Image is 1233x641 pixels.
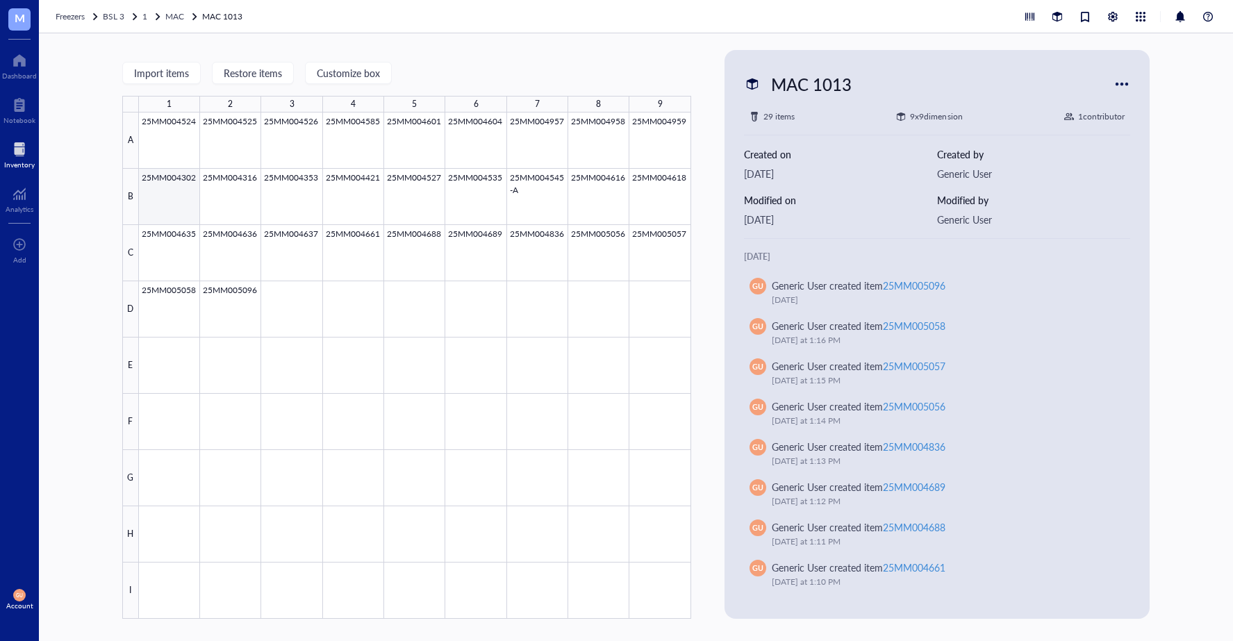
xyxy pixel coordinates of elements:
div: [DATE] at 1:14 PM [772,414,1114,428]
div: Notebook [3,116,35,124]
div: Generic User created item [772,358,945,374]
div: 9 [658,96,663,113]
a: GUGeneric User created item25MM005057[DATE] at 1:15 PM [744,353,1130,393]
a: 1MAC [142,10,199,24]
span: MAC [165,10,184,22]
div: 8 [596,96,601,113]
div: 1 [167,96,172,113]
div: [DATE] at 1:11 PM [772,535,1114,549]
span: GU [16,592,22,598]
div: Modified by [937,192,1130,208]
a: GUGeneric User created item25MM005056[DATE] at 1:14 PM [744,393,1130,433]
div: [DATE] at 1:12 PM [772,494,1114,508]
div: C [122,225,139,281]
div: Account [6,601,33,610]
div: Generic User created item [772,439,945,454]
div: [DATE] at 1:16 PM [772,333,1114,347]
div: Analytics [6,205,33,213]
span: Customize box [317,67,380,78]
div: Generic User created item [772,479,945,494]
span: GU [752,482,763,493]
div: 7 [535,96,540,113]
div: 9 x 9 dimension [910,110,962,124]
div: H [122,506,139,563]
div: Generic User created item [772,519,945,535]
div: [DATE] [744,166,937,181]
div: 1 contributor [1078,110,1125,124]
a: GUGeneric User created item25MM005096[DATE] [744,272,1130,313]
div: A [122,113,139,169]
div: 25MM005057 [883,359,945,373]
div: D [122,281,139,338]
div: [DATE] at 1:10 PM [772,575,1114,589]
span: Freezers [56,10,85,22]
span: GU [752,563,763,574]
div: [DATE] [744,212,937,227]
a: MAC 1013 [202,10,245,24]
div: 25MM004689 [883,480,945,494]
span: GU [752,522,763,533]
div: 25MM005056 [883,399,945,413]
div: Generic User [937,166,1130,181]
div: MAC 1013 [765,69,858,99]
span: M [15,9,25,26]
span: Import items [134,67,189,78]
span: GU [752,321,763,332]
div: 6 [474,96,479,113]
a: Analytics [6,183,33,213]
span: 1 [142,10,147,22]
a: GUGeneric User created item25MM004836[DATE] at 1:13 PM [744,433,1130,474]
div: Inventory [4,160,35,169]
div: Generic User created item [772,318,945,333]
a: GUGeneric User created item25MM004661[DATE] at 1:10 PM [744,554,1130,594]
div: 4 [351,96,356,113]
div: [DATE] [744,250,1130,264]
div: E [122,338,139,394]
div: G [122,450,139,506]
div: [DATE] [772,293,1114,307]
div: 25MM005058 [883,319,945,333]
a: Notebook [3,94,35,124]
a: GUGeneric User created item25MM004688[DATE] at 1:11 PM [744,514,1130,554]
div: Generic User created item [772,399,945,414]
div: [DATE] at 1:13 PM [772,454,1114,468]
div: B [122,169,139,225]
div: 3 [290,96,295,113]
div: Generic User [937,212,1130,227]
div: 25MM004836 [883,440,945,453]
div: 5 [412,96,417,113]
div: I [122,563,139,619]
button: Customize box [305,62,392,84]
div: Created on [744,147,937,162]
div: Generic User created item [772,560,945,575]
span: GU [752,281,763,292]
div: Generic User created item [772,278,945,293]
span: Restore items [224,67,282,78]
div: Created by [937,147,1130,162]
a: BSL 3 [103,10,140,24]
a: Dashboard [2,49,37,80]
a: GUGeneric User created item25MM005058[DATE] at 1:16 PM [744,313,1130,353]
a: Inventory [4,138,35,169]
div: 25MM004661 [883,560,945,574]
span: BSL 3 [103,10,124,22]
div: [DATE] at 1:15 PM [772,374,1114,388]
div: 29 items [763,110,795,124]
div: Dashboard [2,72,37,80]
button: Import items [122,62,201,84]
div: 2 [228,96,233,113]
div: Modified on [744,192,937,208]
div: F [122,394,139,450]
span: GU [752,361,763,372]
button: Restore items [212,62,294,84]
div: 25MM005096 [883,278,945,292]
div: 25MM004688 [883,520,945,534]
span: GU [752,401,763,413]
a: Freezers [56,10,100,24]
div: Add [13,256,26,264]
span: GU [752,442,763,453]
a: GUGeneric User created item25MM004689[DATE] at 1:12 PM [744,474,1130,514]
